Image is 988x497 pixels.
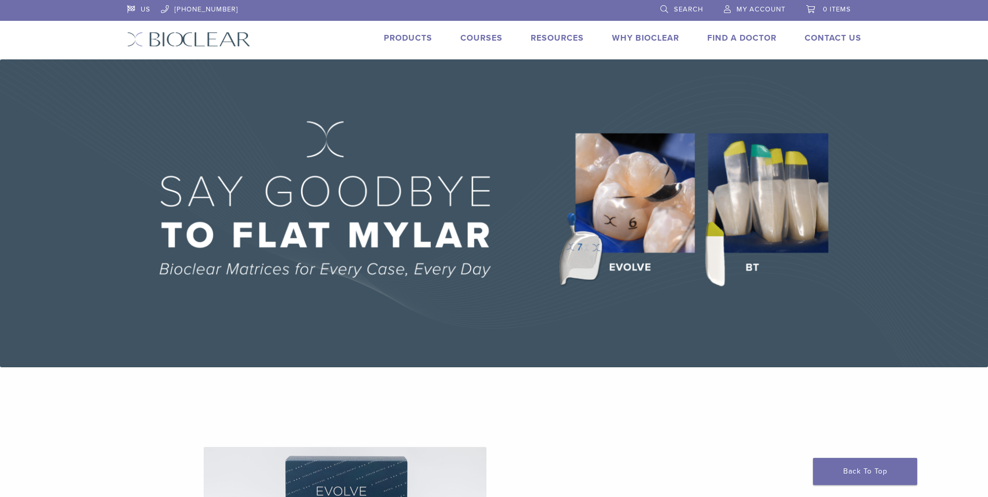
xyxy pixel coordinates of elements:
[707,33,777,43] a: Find A Doctor
[460,33,503,43] a: Courses
[384,33,432,43] a: Products
[736,5,785,14] span: My Account
[805,33,861,43] a: Contact Us
[674,5,703,14] span: Search
[612,33,679,43] a: Why Bioclear
[531,33,584,43] a: Resources
[823,5,851,14] span: 0 items
[127,32,251,47] img: Bioclear
[813,458,917,485] a: Back To Top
